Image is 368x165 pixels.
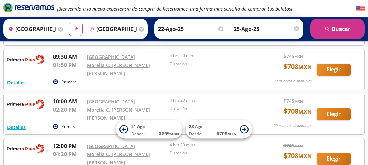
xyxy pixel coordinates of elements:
[234,20,300,37] input: Opcional
[7,53,44,66] img: RESERVAMOS
[61,79,77,85] p: Primera
[356,4,365,13] button: English
[53,97,84,105] p: 10:00 AM
[298,63,312,71] small: MXN
[53,142,84,150] p: 12:00 PM
[317,108,351,120] button: Elegir
[170,61,249,67] p: Duración
[170,97,249,103] p: 4 hrs 20 mins
[5,20,56,37] input: Buscar Origen
[7,79,26,86] button: Detalles
[283,53,303,60] span: $ 745
[283,142,303,149] span: $ 745
[186,120,252,139] button: 23 AgoDesde:$708MXN
[283,62,312,72] span: $ 708
[87,98,135,105] a: [GEOGRAPHIC_DATA]
[217,130,237,137] span: $ 708
[87,106,150,121] a: Morelia C. [PERSON_NAME] [PERSON_NAME]
[158,20,224,37] input: Elegir Fecha
[227,131,237,136] small: MXN
[53,61,84,69] p: 01:50 PM
[283,106,312,116] span: $ 708
[7,123,26,131] button: Detalles
[7,97,44,111] img: RESERVAMOS
[274,78,312,84] p: 30 asientos disponibles
[87,143,135,149] a: [GEOGRAPHIC_DATA]
[159,130,179,137] span: $ 699
[283,151,312,161] span: $ 708
[57,5,292,12] em: ¡Bienvenido a la nueva experiencia de compra de Reservamos, una forma más sencilla de comprar tus...
[294,54,303,59] small: MXN
[53,150,84,158] p: 04:20 PM
[283,97,303,104] span: $ 745
[317,64,351,76] button: Elegir
[116,120,182,139] button: 21 AgoDesde:$699MXN
[274,123,312,129] p: 29 asientos disponibles
[298,152,312,160] small: MXN
[131,123,145,129] span: 21 Ago
[170,53,249,59] p: 4 hrs 20 mins
[53,53,84,61] p: 09:30 AM
[131,131,145,137] span: Desde:
[3,2,54,15] a: Brand Logo
[298,108,312,115] small: MXN
[170,131,179,136] small: MXN
[310,19,365,39] button: Buscar
[170,105,249,112] p: Duración
[170,150,249,156] p: Duración
[53,105,84,114] p: 02:20 PM
[87,62,150,77] a: Morelia C. [PERSON_NAME] [PERSON_NAME]
[317,153,351,165] button: Elegir
[87,20,137,37] input: Buscar Destino
[189,123,202,129] span: 23 Ago
[7,142,44,155] img: RESERVAMOS
[189,131,202,137] span: Desde:
[61,123,77,130] p: Primera
[170,142,249,148] p: 4 hrs 20 mins
[294,143,303,148] small: MXN
[3,2,54,13] i: Brand Logo
[87,54,135,60] a: [GEOGRAPHIC_DATA]
[294,99,303,104] small: MXN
